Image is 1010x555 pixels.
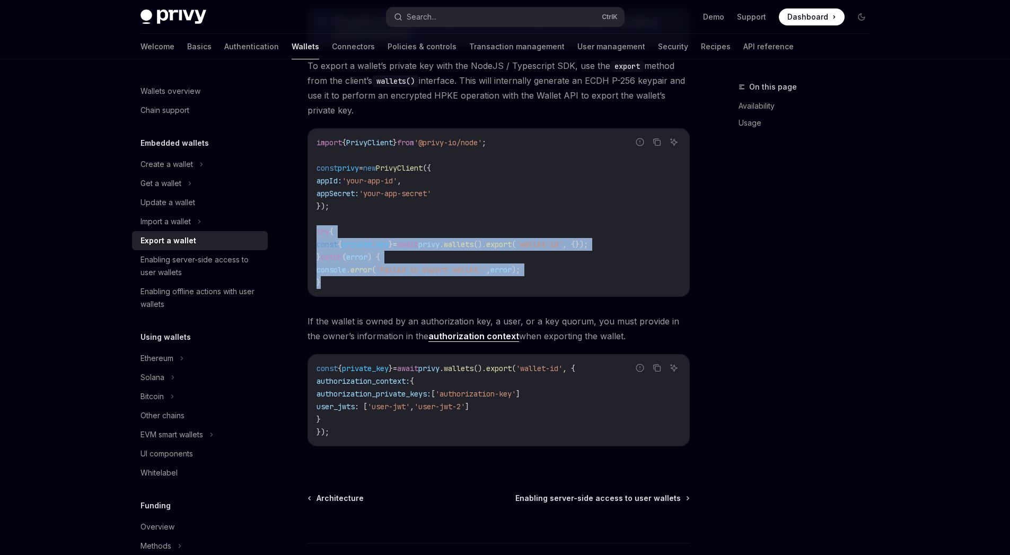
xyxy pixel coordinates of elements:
[140,466,178,479] div: Whitelabel
[338,163,359,173] span: privy
[140,352,173,365] div: Ethereum
[332,34,375,59] a: Connectors
[292,34,319,59] a: Wallets
[342,240,389,249] span: private_key
[140,34,174,59] a: Welcome
[389,364,393,373] span: }
[140,428,203,441] div: EVM smart wallets
[317,376,410,386] span: authorization_context:
[317,176,342,186] span: appId:
[308,58,690,118] span: To export a wallet’s private key with the NodeJS / Typescript SDK, use the method from the client...
[650,361,664,375] button: Copy the contents from the code block
[397,138,414,147] span: from
[393,240,397,249] span: =
[359,189,431,198] span: 'your-app-secret'
[338,364,342,373] span: {
[739,98,879,114] a: Availability
[703,12,724,22] a: Demo
[387,7,624,27] button: Search...CtrlK
[132,193,268,212] a: Update a wallet
[309,493,364,504] a: Architecture
[739,114,879,131] a: Usage
[853,8,870,25] button: Toggle dark mode
[317,278,321,287] span: }
[393,364,397,373] span: =
[140,137,209,149] h5: Embedded wallets
[418,364,440,373] span: privy
[140,540,171,552] div: Methods
[440,364,444,373] span: .
[132,101,268,120] a: Chain support
[563,364,575,373] span: , {
[372,75,419,87] code: wallets()
[342,364,389,373] span: private_key
[140,285,261,311] div: Enabling offline actions with user wallets
[410,376,414,386] span: {
[350,265,372,275] span: error
[372,265,376,275] span: (
[486,240,512,249] span: export
[140,104,189,117] div: Chain support
[346,252,367,262] span: error
[132,406,268,425] a: Other chains
[346,138,393,147] span: PrivyClient
[414,402,465,411] span: 'user-jwt-2'
[749,81,797,93] span: On this page
[187,34,212,59] a: Basics
[701,34,731,59] a: Recipes
[321,252,342,262] span: catch
[633,135,647,149] button: Report incorrect code
[743,34,794,59] a: API reference
[317,138,342,147] span: import
[482,138,486,147] span: ;
[423,163,431,173] span: ({
[317,252,321,262] span: }
[317,163,338,173] span: const
[388,34,456,59] a: Policies & controls
[367,402,410,411] span: 'user-jwt'
[431,389,435,399] span: [
[428,331,519,342] a: authorization context
[444,240,473,249] span: wallets
[308,314,690,343] span: If the wallet is owned by an authorization key, a user, or a key quorum, you must provide in the ...
[650,135,664,149] button: Copy the contents from the code block
[359,163,363,173] span: =
[132,82,268,101] a: Wallets overview
[317,493,364,504] span: Architecture
[516,364,563,373] span: 'wallet-id'
[367,252,380,262] span: ) {
[342,176,397,186] span: 'your-app-id'
[376,163,423,173] span: PrivyClient
[140,331,191,343] h5: Using wallets
[317,389,431,399] span: authorization_private_keys:
[515,493,681,504] span: Enabling server-side access to user wallets
[633,361,647,375] button: Report incorrect code
[577,34,645,59] a: User management
[440,240,444,249] span: .
[389,240,393,249] span: }
[444,364,473,373] span: wallets
[516,389,520,399] span: ]
[512,240,516,249] span: (
[469,34,565,59] a: Transaction management
[418,240,440,249] span: privy
[317,415,321,424] span: }
[140,409,185,422] div: Other chains
[516,240,563,249] span: 'wallet-id'
[363,163,376,173] span: new
[342,138,346,147] span: {
[140,158,193,171] div: Create a wallet
[317,240,338,249] span: const
[563,240,588,249] span: , {});
[486,364,512,373] span: export
[346,265,350,275] span: .
[317,364,338,373] span: const
[414,138,482,147] span: '@privy-io/node'
[473,240,486,249] span: ().
[140,390,164,403] div: Bitcoin
[317,227,329,236] span: try
[490,265,512,275] span: error
[140,499,171,512] h5: Funding
[515,493,689,504] a: Enabling server-side access to user wallets
[140,521,174,533] div: Overview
